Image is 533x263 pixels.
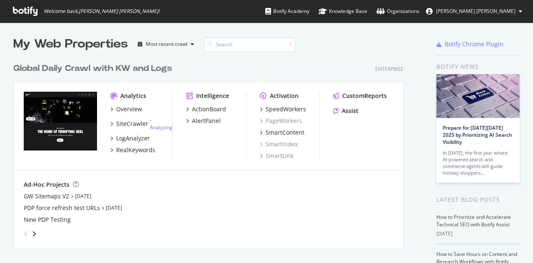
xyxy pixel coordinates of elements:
div: Most recent crawl [146,42,187,47]
div: Enterprise [375,65,403,73]
div: Global Daily Crawl with KW and Logs [13,63,172,75]
span: Welcome back, [PERSON_NAME] [PERSON_NAME] ! [44,8,159,15]
div: Assist [342,107,359,115]
div: SpeedWorkers [266,105,306,113]
div: ActionBoard [192,105,226,113]
a: SiteCrawler- Analyzing [110,117,172,131]
div: Analytics [120,92,146,100]
div: angle-left [20,227,31,240]
div: SmartContent [266,128,304,137]
a: SmartIndex [260,140,298,148]
a: Analyzing [150,124,172,131]
div: In [DATE], the first year where AI-powered search and commerce agents will guide holiday shoppers… [443,150,513,176]
div: SiteCrawler [116,120,148,128]
div: [DATE] [436,230,520,238]
a: Assist [333,107,359,115]
a: SmartContent [260,128,304,137]
div: Activation [270,92,299,100]
div: angle-right [31,230,37,238]
a: PageWorkers [260,117,302,125]
a: SpeedWorkers [260,105,306,113]
a: CustomReports [333,92,387,100]
input: Search [204,37,296,52]
div: grid [13,53,410,248]
a: Global Daily Crawl with KW and Logs [13,63,175,75]
div: - [150,117,172,131]
div: AlertPanel [192,117,221,125]
a: PDP force refresh test URLs [24,204,100,212]
a: New PDP Testing [24,215,71,224]
a: RealKeywords [110,146,155,154]
div: Knowledge Base [319,7,367,15]
a: [DATE] [106,204,122,211]
span: Violeta Viviana Camargo Rodriguez [436,8,516,15]
div: Botify Chrome Plugin [445,40,503,48]
a: [DATE] [75,193,91,200]
a: GW Sitemaps V2 [24,192,69,200]
div: CustomReports [342,92,387,100]
a: How to Prioritize and Accelerate Technical SEO with Botify Assist [436,213,511,228]
a: Prepare for [DATE][DATE] 2025 by Prioritizing AI Search Visibility [443,124,512,145]
div: Overview [116,105,142,113]
div: Latest Blog Posts [436,195,520,204]
div: Botify news [436,62,520,71]
a: AlertPanel [186,117,221,125]
div: Organizations [376,7,419,15]
div: My Web Properties [13,36,128,53]
div: Botify Academy [265,7,309,15]
img: nike.com [24,92,97,150]
a: Overview [110,105,142,113]
div: LogAnalyzer [116,134,150,143]
a: LogAnalyzer [110,134,150,143]
button: [PERSON_NAME] [PERSON_NAME] [419,5,529,18]
div: Ad-Hoc Projects [24,180,70,189]
a: ActionBoard [186,105,226,113]
a: Botify Chrome Plugin [436,40,503,48]
button: Most recent crawl [134,38,197,51]
div: RealKeywords [116,146,155,154]
img: Prepare for Black Friday 2025 by Prioritizing AI Search Visibility [436,74,520,118]
a: SmartLink [260,152,294,160]
div: Intelligence [196,92,229,100]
